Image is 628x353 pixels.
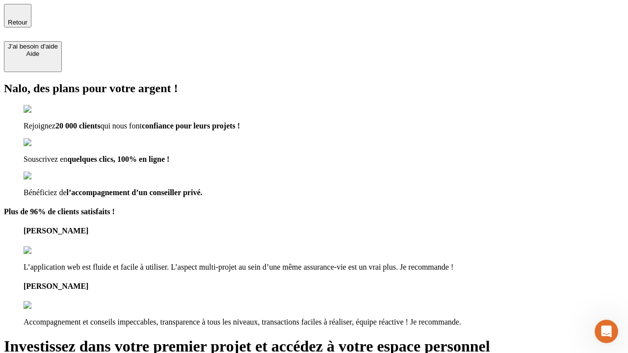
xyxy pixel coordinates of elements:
span: Souscrivez en [24,155,67,163]
p: Accompagnement et conseils impeccables, transparence à tous les niveaux, transactions faciles à r... [24,318,624,327]
img: checkmark [24,105,66,114]
div: Aide [8,50,58,57]
div: J’ai besoin d'aide [8,43,58,50]
span: l’accompagnement d’un conseiller privé. [67,188,203,197]
h2: Nalo, des plans pour votre argent ! [4,82,624,95]
img: reviews stars [24,301,72,310]
span: qui nous font [100,122,141,130]
span: Rejoignez [24,122,55,130]
img: reviews stars [24,246,72,255]
span: 20 000 clients [55,122,101,130]
iframe: Intercom live chat [595,320,618,343]
h4: [PERSON_NAME] [24,282,624,291]
button: J’ai besoin d'aideAide [4,41,62,72]
img: checkmark [24,172,66,180]
span: quelques clics, 100% en ligne ! [67,155,169,163]
span: confiance pour leurs projets ! [142,122,240,130]
p: L’application web est fluide et facile à utiliser. L’aspect multi-projet au sein d’une même assur... [24,263,624,272]
h4: [PERSON_NAME] [24,227,624,235]
button: Retour [4,4,31,27]
span: Retour [8,19,27,26]
span: Bénéficiez de [24,188,67,197]
h4: Plus de 96% de clients satisfaits ! [4,207,624,216]
img: checkmark [24,138,66,147]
